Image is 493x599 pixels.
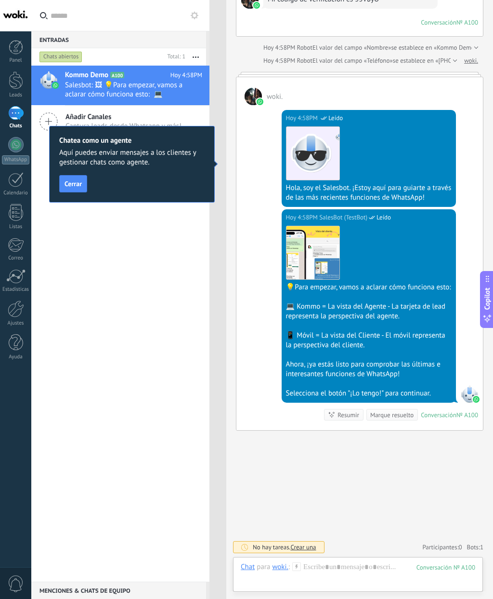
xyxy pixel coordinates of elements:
[59,136,205,145] h2: Chatea como un agente
[253,2,260,9] img: waba.svg
[65,122,182,131] span: Captura leads desde Whatsapp y más!
[2,92,30,98] div: Leads
[319,213,367,222] span: SalesBot (TestBot)
[290,543,316,551] span: Crear una
[245,88,262,105] span: woki.
[257,98,263,105] img: waba.svg
[31,582,206,599] div: Menciones & Chats de equipo
[39,51,82,63] div: Chats abiertos
[185,48,206,66] button: Más
[422,543,462,551] a: Participantes:0
[110,72,124,78] span: A100
[65,70,108,80] span: Kommo Demo
[263,43,297,53] div: Hoy 4:58PM
[2,320,30,327] div: Ajustes
[286,226,339,279] img: 9af92a12-9d8a-4b3d-96a3-5e3be5d5de3e
[257,562,270,572] span: para
[286,283,452,292] div: 💡Para empezar, vamos a aclarar cómo funciona esto:
[286,331,452,350] div: 📱 Móvil = La vista del Cliente - El móvil representa la perspectiva del cliente.
[456,411,478,419] div: № A100
[464,56,478,66] a: woki.
[2,190,30,196] div: Calendario
[170,70,202,80] span: Hoy 4:58PM
[286,360,452,379] div: Ahora, ¡ya estás listo para comprobar las últimas e interesantes funciones de WhatsApp!
[328,113,343,123] span: Leído
[391,43,477,53] span: se establece en «Kommo Demo»
[2,255,30,261] div: Correo
[2,286,30,293] div: Estadísticas
[337,410,359,420] div: Resumir
[65,81,184,99] span: Salesbot: 🖼 💡Para empezar, vamos a aclarar cómo funciona esto: 💻 Kommo = La vista del Agente - La...
[2,57,30,64] div: Panel
[376,213,391,222] span: Leído
[297,56,312,65] span: Robot
[312,43,391,53] span: El valor del campo «Nombre»
[482,288,492,310] span: Copilot
[286,127,339,180] img: 183.png
[65,180,82,187] span: Cerrar
[393,56,492,66] span: se establece en «[PHONE_NUMBER]»
[65,112,182,122] span: Añadir Canales
[59,175,87,192] button: Cerrar
[52,82,59,89] img: waba.svg
[2,155,29,164] div: WhatsApp
[59,148,205,167] span: Aquí puedes enviar mensajes a los clientes y gestionar chats como agente.
[456,18,478,27] div: № A100
[31,66,209,105] a: Kommo Demo A100 Hoy 4:58PM Salesbot: 🖼 💡Para empezar, vamos a aclarar cómo funciona esto: 💻 Kommo...
[459,543,462,551] span: 0
[286,183,452,203] div: Hola, soy el Salesbot. ¡Estoy aquí para guiarte a través de las más recientes funciones de WhatsApp!
[421,18,456,27] div: Conversación
[164,52,185,62] div: Total: 1
[461,385,478,403] span: SalesBot
[416,563,475,572] div: 100
[473,396,480,403] img: waba.svg
[272,562,288,571] div: woki.
[286,389,452,398] div: Selecciona el botón "¡Lo tengo!" para continuar.
[480,543,483,551] span: 1
[2,123,30,129] div: Chats
[297,43,312,52] span: Robot
[286,213,320,222] div: Hoy 4:58PM
[421,411,456,419] div: Conversación
[253,543,316,551] div: No hay tareas.
[31,31,206,48] div: Entradas
[2,354,30,360] div: Ayuda
[288,562,290,572] span: :
[263,56,297,66] div: Hoy 4:58PM
[312,56,393,66] span: El valor del campo «Teléfono»
[370,410,414,420] div: Marque resuelto
[286,302,452,321] div: 💻 Kommo = La vista del Agente - La tarjeta de lead representa la perspectiva del agente.
[2,224,30,230] div: Listas
[467,543,483,551] span: Bots:
[267,92,283,101] span: woki.
[286,113,320,123] div: Hoy 4:58PM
